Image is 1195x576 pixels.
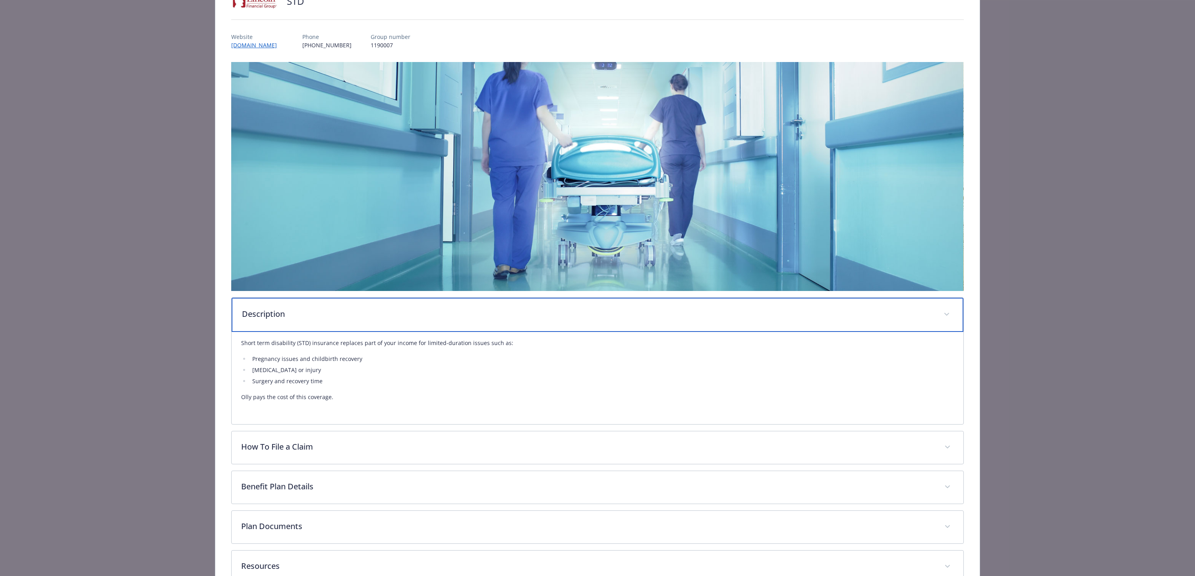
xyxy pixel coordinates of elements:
p: Resources [241,560,934,572]
li: [MEDICAL_DATA] or injury [250,365,953,375]
p: Website [231,33,283,41]
div: How To File a Claim [232,431,963,464]
p: Group number [371,33,410,41]
p: Phone [302,33,352,41]
p: 1190007 [371,41,410,49]
p: Description [242,308,934,320]
li: Pregnancy issues and childbirth recovery [250,354,953,364]
a: [DOMAIN_NAME] [231,41,283,49]
p: Short term disability (STD) insurance replaces part of your income for limited-duration issues su... [241,338,953,348]
p: Benefit Plan Details [241,481,934,493]
p: How To File a Claim [241,441,934,453]
img: banner [231,62,963,291]
div: Plan Documents [232,511,963,543]
div: Benefit Plan Details [232,471,963,504]
li: Surgery and recovery time [250,376,953,386]
div: Description [232,332,963,424]
div: Description [232,298,963,332]
p: [PHONE_NUMBER] [302,41,352,49]
p: Olly pays the cost of this coverage. [241,392,953,402]
p: Plan Documents [241,520,934,532]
